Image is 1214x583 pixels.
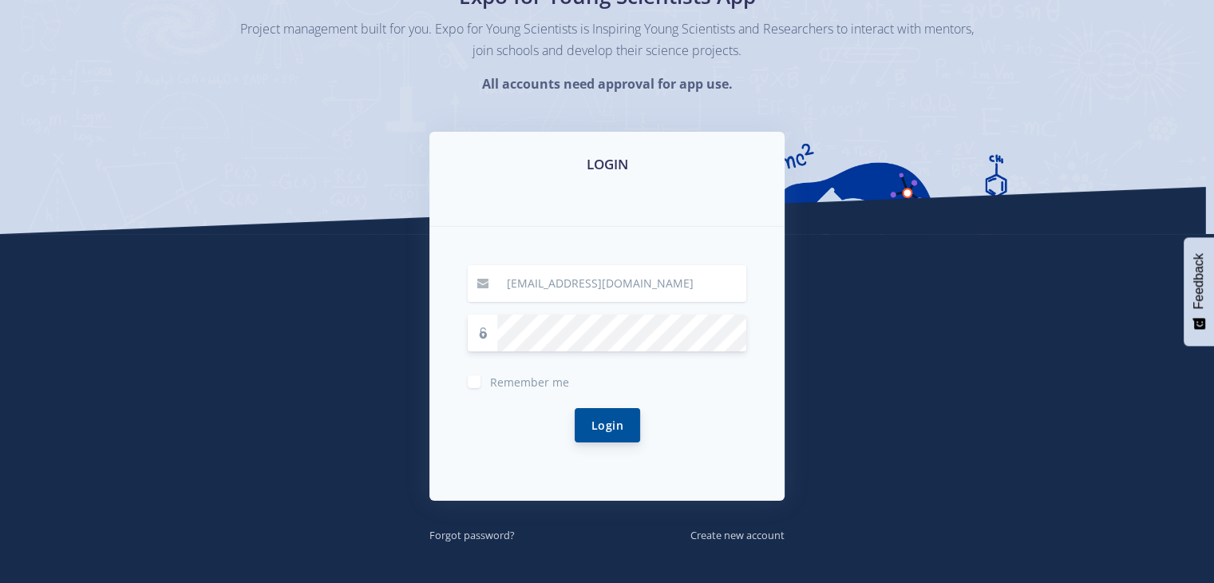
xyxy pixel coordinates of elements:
[690,525,785,543] a: Create new account
[1192,253,1206,309] span: Feedback
[497,265,746,302] input: Email / User ID
[690,528,785,542] small: Create new account
[490,375,569,390] span: Remember me
[429,528,515,542] small: Forgot password?
[1184,237,1214,346] button: Feedback - Show survey
[481,75,732,93] strong: All accounts need approval for app use.
[429,525,515,543] a: Forgot password?
[449,154,765,175] h3: LOGIN
[575,408,640,442] button: Login
[240,18,975,61] p: Project management built for you. Expo for Young Scientists is Inspiring Young Scientists and Res...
